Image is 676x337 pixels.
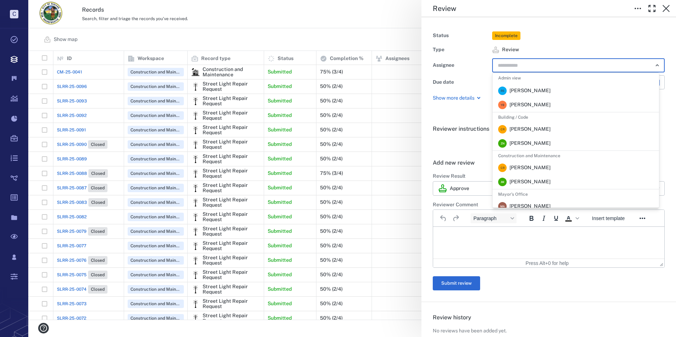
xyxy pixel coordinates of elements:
li: Mayor's Office [493,189,659,199]
button: Close [652,60,662,70]
span: [PERSON_NAME] [509,126,550,133]
li: Admin view [493,73,659,83]
button: Redo [450,213,462,223]
div: Assignee [433,60,489,70]
button: Toggle to Edit Boxes [631,1,645,16]
div: Type [433,45,489,55]
span: Paragraph [473,215,508,221]
button: Bold [525,213,537,223]
body: Rich Text Area. Press ALT-0 for help. [6,6,226,12]
span: [PERSON_NAME] [509,140,550,147]
button: Undo [437,213,449,223]
button: Block Paragraph [471,213,517,223]
button: Toggle Fullscreen [645,1,659,16]
div: R S [498,87,507,95]
div: Y B [498,101,507,109]
p: Approve [450,185,469,192]
div: Z N [498,139,507,148]
button: Italic [538,213,550,223]
h6: Reviewer Comment [433,201,665,208]
p: Show more details [433,95,474,102]
h6: Reviewer instructions [433,125,665,133]
div: Press the Up and Down arrow keys to resize the editor. [660,260,663,266]
div: M A [498,202,507,211]
button: Reveal or hide additional toolbar items [636,213,648,223]
span: Help [16,5,30,11]
button: Close [659,1,673,16]
h6: Review Result [433,173,665,180]
div: C R [498,164,507,172]
h6: Add new review [433,159,665,167]
button: Insert template [589,213,628,223]
h5: Review [433,4,456,13]
div: Press Alt+0 for help [510,260,584,266]
span: Incomplete [494,33,519,39]
div: Status [433,31,489,41]
h6: Review history [433,313,665,322]
span: [PERSON_NAME] [509,87,550,94]
span: [PERSON_NAME] [509,178,550,185]
span: [PERSON_NAME] [509,203,550,210]
p: C [10,10,18,18]
div: Text color Black [563,213,580,223]
button: Submit review [433,276,480,290]
span: [PERSON_NAME] [509,164,550,171]
div: Due date [433,77,489,87]
div: C R [498,125,507,134]
div: J M [498,178,507,186]
li: Building / Code [493,112,659,122]
span: Review [502,46,519,53]
iframe: Rich Text Area [433,227,664,259]
p: No reviews have been added yet. [433,327,507,335]
button: Underline [550,213,562,223]
span: . [433,140,434,146]
span: Insert template [592,215,625,221]
span: [PERSON_NAME] [509,101,550,108]
li: Construction and Maintenance [493,150,659,161]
